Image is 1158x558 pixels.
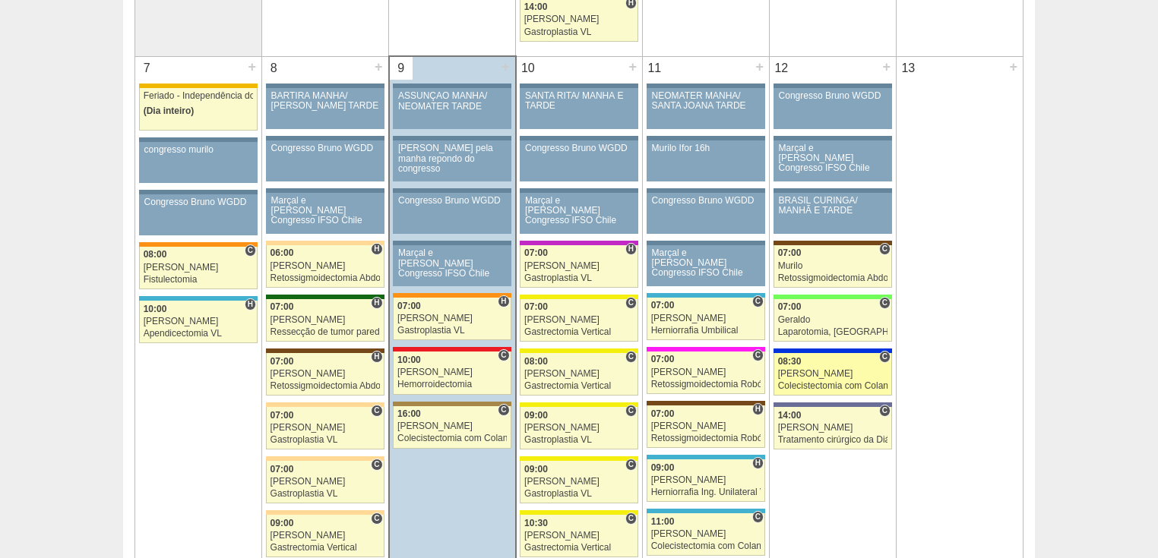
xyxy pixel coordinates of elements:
div: [PERSON_NAME] [651,314,761,323]
a: Congresso Bruno WGDD [266,140,384,181]
div: [PERSON_NAME] [524,369,634,379]
a: C 11:00 [PERSON_NAME] Colecistectomia com Colangiografia VL [647,513,765,556]
a: C 09:00 [PERSON_NAME] Gastrectomia Vertical [266,515,384,557]
div: Gastrectomia Vertical [524,327,634,337]
div: Key: Feriado [139,84,258,88]
div: Key: Aviso [647,136,765,140]
span: Hospital [752,457,764,469]
span: Consultório [879,351,891,363]
div: Gastrectomia Vertical [524,543,634,553]
div: 9 [390,57,413,80]
a: C 16:00 [PERSON_NAME] Colecistectomia com Colangiografia VL [393,406,511,449]
a: C 08:00 [PERSON_NAME] Gastrectomia Vertical [520,353,638,396]
div: [PERSON_NAME] [271,477,380,487]
a: C 14:00 [PERSON_NAME] Tratamento cirúrgico da Diástase do reto abdomem [774,407,892,449]
div: Key: São Luiz - SCS [393,293,511,298]
span: 14:00 [778,410,802,421]
div: Key: Pro Matre [647,347,765,352]
a: Marçal e [PERSON_NAME] Congresso IFSO Chile [520,193,638,234]
a: congresso murilo [139,142,258,183]
span: Consultório [879,405,891,417]
span: Hospital [625,243,637,255]
div: Key: Aviso [139,137,258,142]
div: Key: Assunção [393,347,511,352]
div: [PERSON_NAME] [271,531,380,541]
span: 09:00 [524,464,548,474]
div: Murilo [778,261,888,271]
div: SANTA RITA/ MANHÃ E TARDE [525,91,633,111]
div: [PERSON_NAME] [524,423,634,433]
div: Marçal e [PERSON_NAME] Congresso IFSO Chile [398,248,506,279]
span: 09:00 [524,410,548,421]
span: 08:00 [144,249,167,260]
div: Fistulectomia [144,275,254,285]
div: Key: Aviso [774,136,892,140]
div: Marçal e [PERSON_NAME] Congresso IFSO Chile [779,143,887,174]
span: Consultório [371,512,382,525]
div: BARTIRA MANHÃ/ [PERSON_NAME] TARDE [271,91,379,111]
span: 07:00 [524,247,548,258]
div: Key: Santa Rita [520,295,638,299]
a: C 07:00 [PERSON_NAME] Gastroplastia VL [266,461,384,503]
div: Key: Neomater [647,455,765,459]
div: Key: Aviso [139,190,258,194]
div: Congresso Bruno WGDD [525,143,633,153]
div: 10 [517,57,540,80]
div: 12 [770,57,793,80]
span: 10:00 [397,355,421,365]
span: Consultório [625,351,637,363]
a: C 09:00 [PERSON_NAME] Gastroplastia VL [520,407,638,449]
div: + [753,57,766,77]
div: + [499,57,512,77]
div: [PERSON_NAME] [524,14,634,24]
div: + [245,57,258,77]
span: Consultório [498,404,509,416]
a: H 07:00 [PERSON_NAME] Gastroplastia VL [520,245,638,288]
span: Consultório [371,405,382,417]
a: Marçal e [PERSON_NAME] Congresso IFSO Chile [393,245,511,286]
div: NEOMATER MANHÃ/ SANTA JOANA TARDE [652,91,761,111]
div: Marçal e [PERSON_NAME] Congresso IFSO Chile [271,196,379,226]
a: Congresso Bruno WGDD [774,88,892,129]
div: [PERSON_NAME] [651,529,761,539]
div: Key: Aviso [647,241,765,245]
div: Key: Santa Maria [266,295,384,299]
div: Key: Aviso [520,84,638,88]
div: [PERSON_NAME] [397,367,507,377]
span: Consultório [752,349,764,361]
div: Key: Aviso [520,188,638,193]
div: 13 [897,57,920,80]
div: [PERSON_NAME] [144,263,254,273]
span: Hospital [498,295,509,307]
div: + [1007,57,1020,77]
div: Murilo Ifor 16h [652,143,761,153]
div: Key: Aviso [393,241,511,245]
div: Gastrectomia Vertical [271,543,380,553]
span: Consultório [879,297,891,309]
a: Congresso Bruno WGDD [139,194,258,235]
div: Gastroplastia VL [524,435,634,445]
div: Key: Brasil [774,295,892,299]
a: Marçal e [PERSON_NAME] Congresso IFSO Chile [774,140,892,181]
div: [PERSON_NAME] [524,531,634,541]
div: Apendicectomia VL [144,329,254,339]
div: Gastroplastia VL [397,326,507,336]
span: 08:30 [778,356,802,367]
div: Key: Neomater [647,293,765,298]
span: Consultório [752,511,764,523]
div: Key: Santa Joana [647,401,765,405]
span: Consultório [879,243,891,255]
span: 09:00 [271,518,294,528]
div: [PERSON_NAME] [271,261,380,271]
div: Key: Santa Rita [520,348,638,353]
div: [PERSON_NAME] [271,315,380,325]
div: [PERSON_NAME] [651,475,761,485]
span: (Dia inteiro) [144,106,195,116]
span: 16:00 [397,408,421,419]
a: ASSUNÇÃO MANHÃ/ NEOMATER TARDE [393,88,511,129]
a: H 07:00 [PERSON_NAME] Retossigmoidectomia Robótica [647,405,765,448]
div: 11 [643,57,666,80]
div: Marçal e [PERSON_NAME] Congresso IFSO Chile [525,196,633,226]
div: [PERSON_NAME] [271,369,380,379]
a: Congresso Bruno WGDD [393,193,511,234]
